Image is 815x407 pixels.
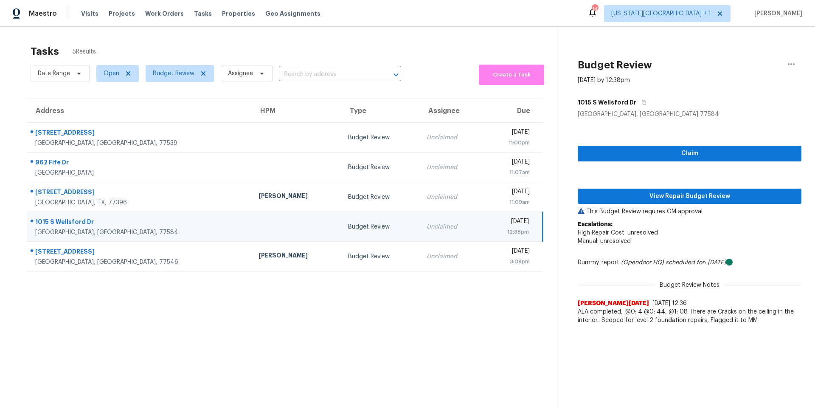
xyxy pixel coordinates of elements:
span: Assignee [228,69,253,78]
div: [GEOGRAPHIC_DATA], [GEOGRAPHIC_DATA], 77546 [35,258,245,266]
span: Visits [81,9,98,18]
i: (Opendoor HQ) [621,260,664,266]
span: Geo Assignments [265,9,320,18]
div: Unclaimed [427,133,476,142]
div: 12:38pm [489,228,529,236]
div: [PERSON_NAME] [259,192,334,202]
button: Claim [578,146,801,161]
div: [GEOGRAPHIC_DATA], TX, 77396 [35,198,245,207]
div: 3:09pm [489,257,530,266]
span: Create a Task [483,70,540,80]
div: Unclaimed [427,193,476,201]
div: 11:09am [489,198,530,206]
div: [DATE] [489,158,530,168]
h2: Tasks [31,47,59,56]
span: ALA completed.. @0: 4 @0: 44, @1: 08 There are Cracks on the ceiling in the interior.. Scoped for... [578,308,801,325]
span: Budget Review [153,69,194,78]
div: Dummy_report [578,258,801,267]
div: Budget Review [348,252,413,261]
div: [GEOGRAPHIC_DATA], [GEOGRAPHIC_DATA], 77584 [35,228,245,237]
span: [PERSON_NAME] [751,9,802,18]
div: Unclaimed [427,163,476,172]
div: [DATE] by 12:38pm [578,76,630,85]
span: [US_STATE][GEOGRAPHIC_DATA] + 1 [611,9,711,18]
span: [PERSON_NAME][DATE] [578,299,649,308]
div: [DATE] [489,128,530,138]
div: [DATE] [489,247,530,257]
span: Budget Review Notes [655,281,725,289]
div: [STREET_ADDRESS] [35,128,245,139]
span: Date Range [38,69,70,78]
span: Projects [109,9,135,18]
div: [GEOGRAPHIC_DATA], [GEOGRAPHIC_DATA] 77584 [578,110,801,119]
div: [STREET_ADDRESS] [35,188,245,198]
div: 962 Fife Dr [35,158,245,169]
div: 14 [592,5,598,14]
i: scheduled for: [DATE] [666,260,726,266]
div: Budget Review [348,193,413,201]
div: [DATE] [489,217,529,228]
div: 11:07am [489,168,530,177]
div: [PERSON_NAME] [259,251,334,262]
span: 5 Results [73,48,96,56]
span: Work Orders [145,9,184,18]
span: Manual: unresolved [578,238,631,244]
span: Properties [222,9,255,18]
div: Unclaimed [427,223,476,231]
div: [GEOGRAPHIC_DATA] [35,169,245,177]
div: [STREET_ADDRESS] [35,247,245,258]
th: Assignee [420,99,483,123]
h2: Budget Review [578,61,652,69]
div: Unclaimed [427,252,476,261]
div: 11:00pm [489,138,530,147]
span: View Repair Budget Review [585,191,795,202]
button: Open [390,69,402,81]
h5: 1015 S Wellsford Dr [578,98,636,107]
input: Search by address [279,68,377,81]
th: Address [27,99,252,123]
span: Maestro [29,9,57,18]
b: Escalations: [578,221,613,227]
div: [GEOGRAPHIC_DATA], [GEOGRAPHIC_DATA], 77539 [35,139,245,147]
button: Copy Address [636,95,648,110]
span: [DATE] 12:36 [652,300,687,306]
div: Budget Review [348,163,413,172]
div: Budget Review [348,133,413,142]
th: Type [341,99,420,123]
div: [DATE] [489,187,530,198]
span: High Repair Cost: unresolved [578,230,658,236]
span: Claim [585,148,795,159]
span: Open [104,69,119,78]
th: Due [483,99,543,123]
div: 1015 S Wellsford Dr [35,218,245,228]
p: This Budget Review requires GM approval [578,207,801,216]
span: Tasks [194,11,212,17]
button: View Repair Budget Review [578,189,801,204]
th: HPM [252,99,341,123]
div: Budget Review [348,223,413,231]
button: Create a Task [479,65,544,85]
